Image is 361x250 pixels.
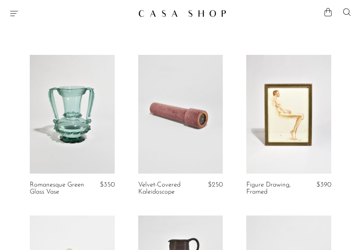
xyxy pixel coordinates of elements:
a: Figure Drawing, Framed [246,181,301,196]
a: Velvet-Covered Kaleidoscope [138,181,193,196]
span: Velvet-Covered Kaleidoscope [138,181,180,195]
button: Menu [9,9,19,18]
span: Figure Drawing, Framed [246,181,291,195]
span: $390 [316,181,331,188]
span: Romanesque Green Glass Vase [30,181,84,195]
span: $350 [100,181,115,188]
a: Romanesque Green Glass Vase [30,181,85,196]
span: $250 [208,181,223,188]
